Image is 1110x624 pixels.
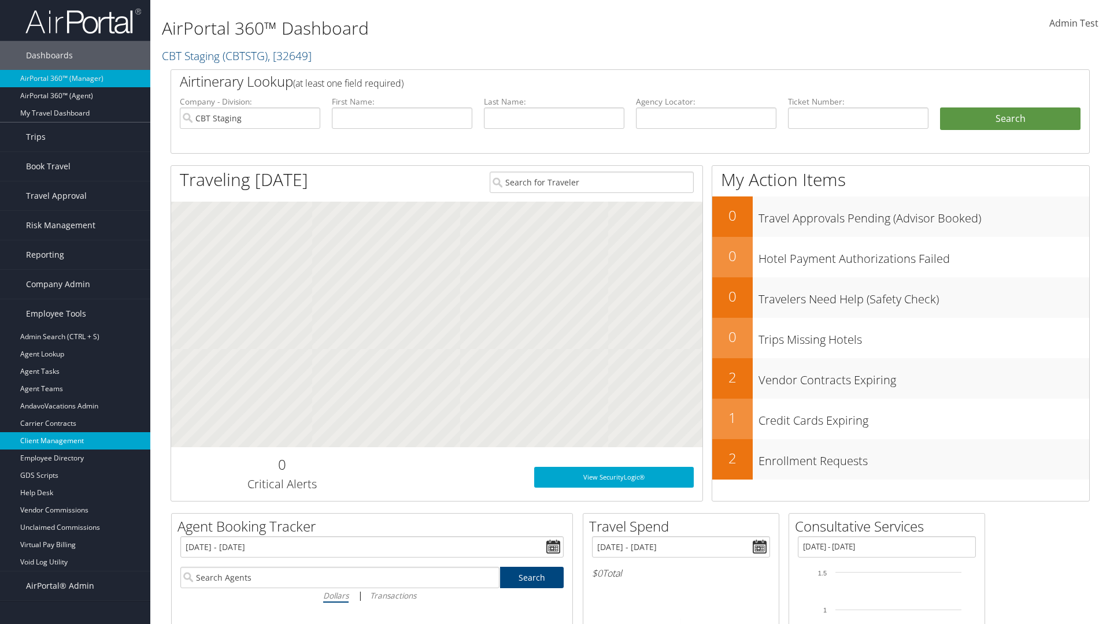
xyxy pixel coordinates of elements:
[484,96,624,107] label: Last Name:
[26,152,71,181] span: Book Travel
[712,237,1089,277] a: 0Hotel Payment Authorizations Failed
[293,77,404,90] span: (at least one field required)
[1049,6,1098,42] a: Admin Test
[818,570,827,577] tspan: 1.5
[712,246,753,266] h2: 0
[180,72,1004,91] h2: Airtinerary Lookup
[758,326,1089,348] h3: Trips Missing Hotels
[162,48,312,64] a: CBT Staging
[712,196,1089,237] a: 0Travel Approvals Pending (Advisor Booked)
[795,517,985,536] h2: Consultative Services
[758,407,1089,429] h3: Credit Cards Expiring
[758,447,1089,469] h3: Enrollment Requests
[758,285,1089,307] h3: Travelers Need Help (Safety Check)
[162,16,786,40] h1: AirPortal 360™ Dashboard
[26,240,64,269] span: Reporting
[636,96,776,107] label: Agency Locator:
[712,206,753,225] h2: 0
[712,168,1089,192] h1: My Action Items
[823,607,827,614] tspan: 1
[712,318,1089,358] a: 0Trips Missing Hotels
[180,168,308,192] h1: Traveling [DATE]
[180,567,499,588] input: Search Agents
[758,245,1089,267] h3: Hotel Payment Authorizations Failed
[758,205,1089,226] h3: Travel Approvals Pending (Advisor Booked)
[712,408,753,428] h2: 1
[26,299,86,328] span: Employee Tools
[26,211,95,240] span: Risk Management
[592,567,602,580] span: $0
[712,448,753,468] h2: 2
[180,476,384,492] h3: Critical Alerts
[490,172,694,193] input: Search for Traveler
[180,455,384,474] h2: 0
[26,270,90,299] span: Company Admin
[26,571,94,600] span: AirPortal® Admin
[370,590,416,601] i: Transactions
[1049,17,1098,29] span: Admin Test
[712,287,753,306] h2: 0
[712,439,1089,480] a: 2Enrollment Requests
[712,277,1089,318] a: 0Travelers Need Help (Safety Check)
[712,327,753,347] h2: 0
[26,181,87,210] span: Travel Approval
[332,96,472,107] label: First Name:
[268,48,312,64] span: , [ 32649 ]
[712,367,753,387] h2: 2
[25,8,141,35] img: airportal-logo.png
[26,122,46,151] span: Trips
[940,107,1081,131] button: Search
[177,517,572,536] h2: Agent Booking Tracker
[788,96,928,107] label: Ticket Number:
[223,48,268,64] span: ( CBTSTG )
[712,399,1089,439] a: 1Credit Cards Expiring
[180,588,564,603] div: |
[500,567,564,588] a: Search
[758,366,1089,388] h3: Vendor Contracts Expiring
[534,467,694,488] a: View SecurityLogic®
[180,96,320,107] label: Company - Division:
[26,41,73,70] span: Dashboards
[323,590,349,601] i: Dollars
[592,567,770,580] h6: Total
[712,358,1089,399] a: 2Vendor Contracts Expiring
[589,517,779,536] h2: Travel Spend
